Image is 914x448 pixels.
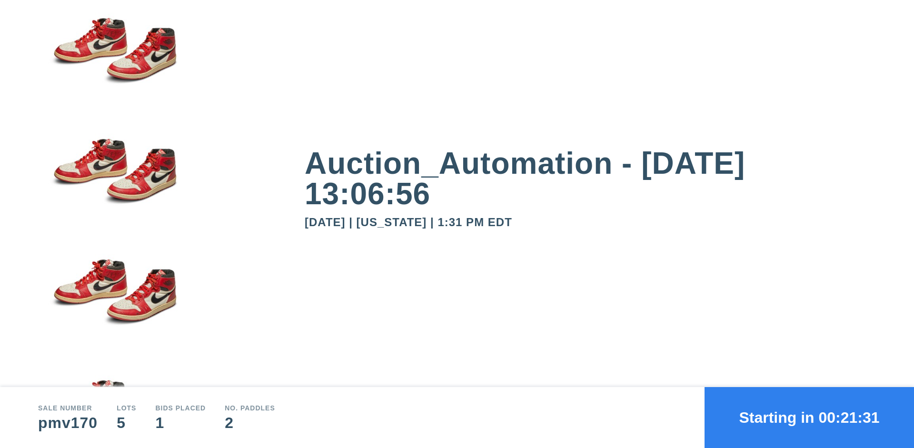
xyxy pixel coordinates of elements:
div: 5 [117,415,136,430]
div: Auction_Automation - [DATE] 13:06:56 [305,148,876,209]
div: No. Paddles [225,405,275,411]
img: small [38,121,190,242]
div: Bids Placed [155,405,206,411]
div: Sale number [38,405,98,411]
button: Starting in 00:21:31 [705,387,914,448]
div: pmv170 [38,415,98,430]
div: Lots [117,405,136,411]
img: small [38,242,190,363]
div: [DATE] | [US_STATE] | 1:31 PM EDT [305,217,876,228]
div: 1 [155,415,206,430]
div: 2 [225,415,275,430]
img: small [38,1,190,122]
